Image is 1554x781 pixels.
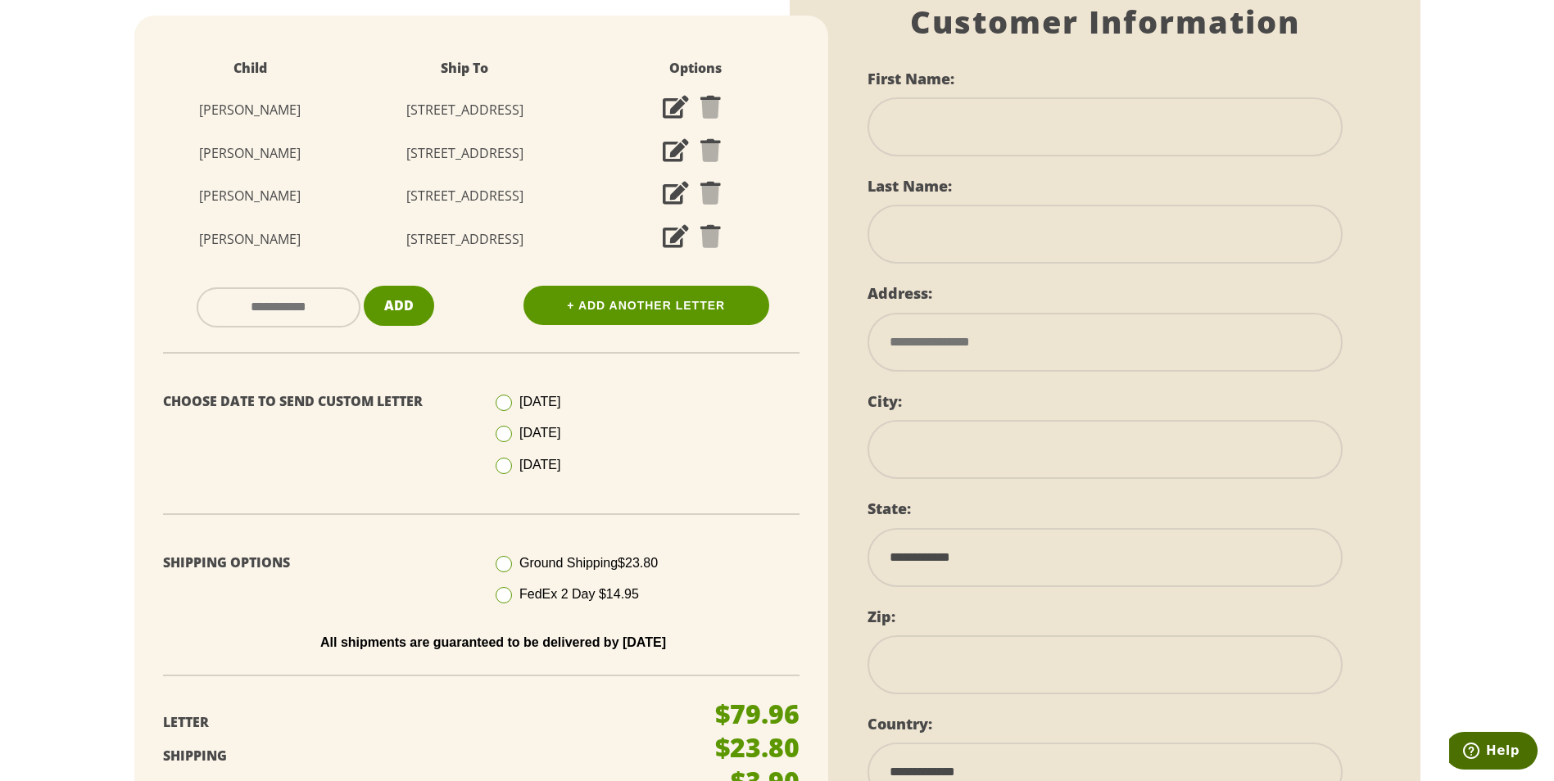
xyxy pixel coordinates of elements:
iframe: Opens a widget where you can find more information [1449,732,1538,773]
td: [PERSON_NAME] [151,218,350,261]
p: Choose Date To Send Custom Letter [163,390,469,413]
p: Shipping Options [163,551,469,575]
th: Child [151,48,350,88]
span: Add [384,296,414,314]
label: State: [868,499,911,518]
p: $79.96 [715,701,800,727]
p: All shipments are guaranteed to be delivered by [DATE] [175,635,812,650]
span: [DATE] [519,426,560,440]
th: Ship To [350,48,580,88]
span: $23.80 [618,556,658,570]
label: City: [868,391,902,411]
span: FedEx 2 Day $14.95 [519,587,639,601]
p: Letter [163,711,690,734]
h1: Customer Information [868,3,1343,41]
span: [DATE] [519,458,560,472]
p: $23.80 [715,734,800,761]
td: [STREET_ADDRESS] [350,132,580,175]
span: Ground Shipping [519,556,658,570]
label: Zip: [868,607,895,626]
p: Shipping [163,744,690,768]
td: [STREET_ADDRESS] [350,218,580,261]
label: First Name: [868,69,954,88]
button: Add [364,286,434,326]
td: [STREET_ADDRESS] [350,88,580,132]
th: Options [580,48,812,88]
td: [PERSON_NAME] [151,132,350,175]
span: [DATE] [519,395,560,409]
td: [STREET_ADDRESS] [350,174,580,218]
label: Address: [868,283,932,303]
td: [PERSON_NAME] [151,174,350,218]
label: Country: [868,714,932,734]
a: + Add Another Letter [523,286,769,325]
td: [PERSON_NAME] [151,88,350,132]
label: Last Name: [868,176,952,196]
